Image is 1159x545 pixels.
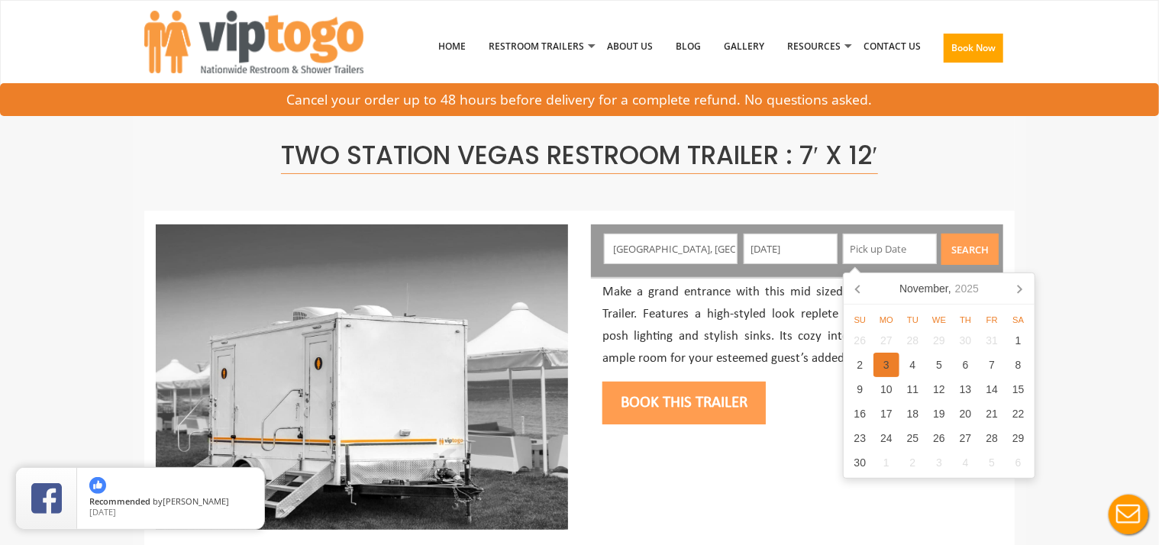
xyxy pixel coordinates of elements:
[944,34,1003,63] button: Book Now
[979,328,1006,353] div: 31
[979,377,1006,401] div: 14
[932,7,1015,95] a: Book Now
[1006,426,1032,450] div: 29
[893,276,985,301] div: November,
[926,314,953,326] div: We
[31,483,62,514] img: Review Rating
[776,7,852,86] a: Resources
[847,314,873,326] div: Su
[847,377,873,401] div: 9
[899,328,926,353] div: 28
[952,450,979,475] div: 4
[163,495,229,507] span: [PERSON_NAME]
[852,7,932,86] a: Contact Us
[1006,401,1032,426] div: 22
[873,314,900,326] div: Mo
[89,506,116,518] span: [DATE]
[899,377,926,401] div: 11
[1006,377,1032,401] div: 15
[847,450,873,475] div: 30
[952,328,979,353] div: 30
[979,353,1006,377] div: 7
[926,426,953,450] div: 26
[847,328,873,353] div: 26
[1006,328,1032,353] div: 1
[89,495,150,507] span: Recommended
[596,7,664,86] a: About Us
[1098,484,1159,545] button: Live Chat
[873,401,900,426] div: 17
[952,353,979,377] div: 6
[979,450,1006,475] div: 5
[1006,314,1032,326] div: Sa
[156,224,568,530] img: Side view of two station restroom trailer with separate doors for males and females
[979,426,1006,450] div: 28
[604,234,738,264] input: Enter your Address
[899,314,926,326] div: Tu
[873,450,900,475] div: 1
[899,401,926,426] div: 18
[89,497,252,508] span: by
[955,281,979,296] i: 2025
[144,11,363,73] img: VIPTOGO
[926,328,953,353] div: 29
[847,426,873,450] div: 23
[952,401,979,426] div: 20
[926,401,953,426] div: 19
[873,377,900,401] div: 10
[281,137,877,174] span: Two Station Vegas Restroom Trailer : 7′ x 12′
[744,234,838,264] input: Delivery Date
[926,353,953,377] div: 5
[899,450,926,475] div: 2
[873,426,900,450] div: 24
[602,282,992,370] p: Make a grand entrance with this mid sized Vegas 2 Station Restroom Trailer. Features a high-style...
[873,353,900,377] div: 3
[89,477,106,494] img: thumbs up icon
[712,7,776,86] a: Gallery
[926,377,953,401] div: 12
[979,401,1006,426] div: 21
[979,314,1006,326] div: Fr
[873,328,900,353] div: 27
[477,7,596,86] a: Restroom Trailers
[1006,353,1032,377] div: 8
[847,401,873,426] div: 16
[847,353,873,377] div: 2
[602,382,766,424] button: Book this trailer
[952,314,979,326] div: Th
[1006,450,1032,475] div: 6
[664,7,712,86] a: Blog
[899,353,926,377] div: 4
[926,450,953,475] div: 3
[899,426,926,450] div: 25
[843,234,937,264] input: Pick up Date
[941,234,999,265] button: Search
[427,7,477,86] a: Home
[952,426,979,450] div: 27
[952,377,979,401] div: 13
